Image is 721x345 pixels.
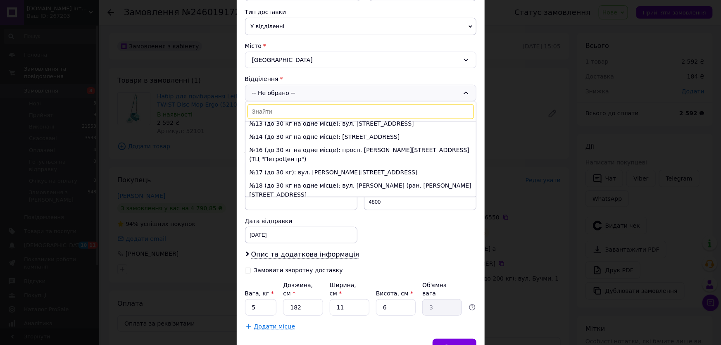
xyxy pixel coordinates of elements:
input: Знайти [247,104,474,119]
div: Дата відправки [245,217,357,225]
span: Додати місце [254,323,295,330]
li: №16 (до 30 кг на одне місце): просп. [PERSON_NAME][STREET_ADDRESS] (ТЦ "ПетроЦентр") [245,143,476,166]
div: -- Не обрано -- [245,85,476,101]
div: Замовити зворотну доставку [254,267,343,274]
li: №14 (до 30 кг на одне місце): [STREET_ADDRESS] [245,130,476,143]
span: Опис та додаткова інформація [251,250,359,259]
div: Місто [245,42,476,50]
span: У відділенні [245,18,476,35]
label: Вага, кг [245,290,274,297]
div: Об'ємна вага [422,281,462,297]
div: [GEOGRAPHIC_DATA] [245,52,476,68]
li: №13 (до 30 кг на одне місце): вул. [STREET_ADDRESS] [245,117,476,130]
li: №18 (до 30 кг на одне місце): вул. [PERSON_NAME] (ран. [PERSON_NAME][STREET_ADDRESS] [245,179,476,201]
label: Довжина, см [283,282,313,297]
label: Висота, см [376,290,413,297]
span: Тип доставки [245,9,286,15]
li: №17 (до 30 кг): вул. [PERSON_NAME][STREET_ADDRESS] [245,166,476,179]
div: Відділення [245,75,476,83]
label: Ширина, см [330,282,356,297]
